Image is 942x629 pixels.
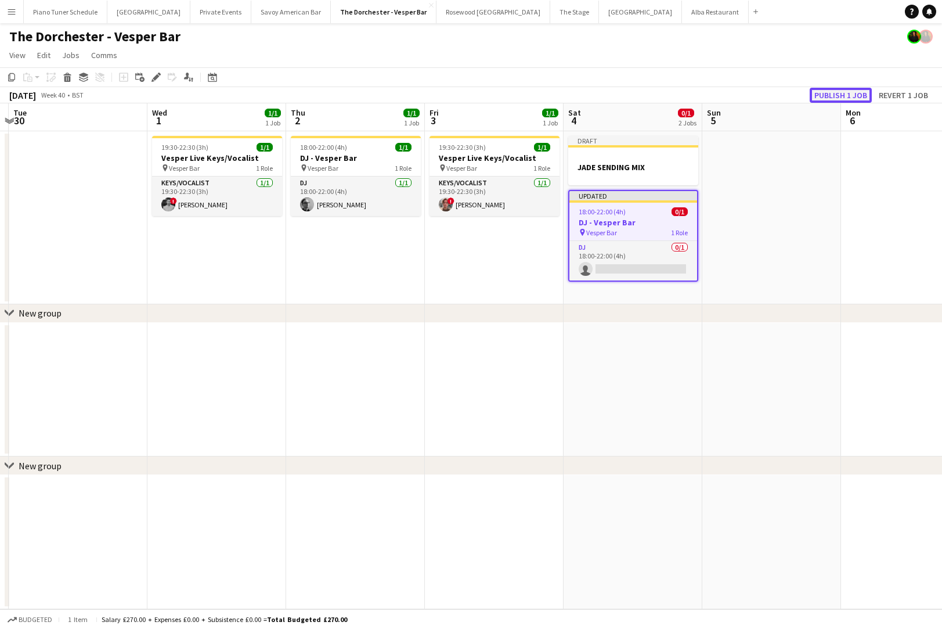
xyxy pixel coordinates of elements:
span: 1 Role [256,164,273,172]
h3: Vesper Live Keys/Vocalist [430,153,560,163]
span: 1/1 [534,143,550,152]
span: 1/1 [395,143,412,152]
span: Comms [91,50,117,60]
span: 5 [705,114,721,127]
button: Alba Restaurant [682,1,749,23]
span: 19:30-22:30 (3h) [439,143,486,152]
span: Edit [37,50,50,60]
span: 1/1 [257,143,273,152]
button: Private Events [190,1,251,23]
a: Edit [33,48,55,63]
span: Vesper Bar [586,228,617,237]
app-job-card: 19:30-22:30 (3h)1/1Vesper Live Keys/Vocalist Vesper Bar1 RoleKeys/Vocalist1/119:30-22:30 (3h)![PE... [430,136,560,216]
span: 1 Role [671,228,688,237]
a: Jobs [57,48,84,63]
button: Revert 1 job [874,88,933,103]
span: Total Budgeted £270.00 [267,615,347,624]
div: 1 Job [265,118,280,127]
div: New group [19,460,62,472]
span: Budgeted [19,616,52,624]
span: ! [447,197,454,204]
button: Budgeted [6,613,54,626]
span: ! [170,197,177,204]
button: The Stage [550,1,599,23]
span: 19:30-22:30 (3h) [161,143,208,152]
div: 2 Jobs [678,118,696,127]
span: Jobs [62,50,80,60]
span: 18:00-22:00 (4h) [579,207,626,216]
button: The Dorchester - Vesper Bar [331,1,436,23]
span: Tue [13,107,27,118]
div: 1 Job [404,118,419,127]
span: 6 [844,114,861,127]
app-job-card: 19:30-22:30 (3h)1/1Vesper Live Keys/Vocalist Vesper Bar1 RoleKeys/Vocalist1/119:30-22:30 (3h)![PE... [152,136,282,216]
span: 2 [289,114,305,127]
button: Rosewood [GEOGRAPHIC_DATA] [436,1,550,23]
div: 1 Job [543,118,558,127]
span: 1/1 [265,109,281,117]
span: 1 Role [395,164,412,172]
button: [GEOGRAPHIC_DATA] [107,1,190,23]
app-user-avatar: Celine Amara [919,30,933,44]
div: Updated [569,191,697,200]
span: View [9,50,26,60]
span: Wed [152,107,167,118]
span: 1 item [64,615,92,624]
app-job-card: DraftJADE SENDING MIX [568,136,698,185]
app-card-role: DJ0/118:00-22:00 (4h) [569,241,697,281]
span: 0/1 [678,109,694,117]
div: BST [72,91,84,99]
span: 1 Role [533,164,550,172]
span: 0/1 [672,207,688,216]
h3: JADE SENDING MIX [568,162,698,172]
span: Mon [846,107,861,118]
span: Vesper Bar [308,164,338,172]
button: Savoy American Bar [251,1,331,23]
span: 3 [428,114,439,127]
span: Week 40 [38,91,67,99]
span: Vesper Bar [169,164,200,172]
span: 1 [150,114,167,127]
span: Fri [430,107,439,118]
div: [DATE] [9,89,36,101]
button: Piano Tuner Schedule [24,1,107,23]
a: View [5,48,30,63]
h3: Vesper Live Keys/Vocalist [152,153,282,163]
span: Sat [568,107,581,118]
span: 1/1 [403,109,420,117]
app-card-role: Keys/Vocalist1/119:30-22:30 (3h)![PERSON_NAME] [430,177,560,216]
span: 4 [566,114,581,127]
app-card-role: Keys/Vocalist1/119:30-22:30 (3h)![PERSON_NAME] [152,177,282,216]
span: 1/1 [542,109,558,117]
span: 18:00-22:00 (4h) [300,143,347,152]
app-job-card: Updated18:00-22:00 (4h)0/1DJ - Vesper Bar Vesper Bar1 RoleDJ0/118:00-22:00 (4h) [568,190,698,282]
app-card-role: DJ1/118:00-22:00 (4h)[PERSON_NAME] [291,177,421,216]
app-job-card: 18:00-22:00 (4h)1/1DJ - Vesper Bar Vesper Bar1 RoleDJ1/118:00-22:00 (4h)[PERSON_NAME] [291,136,421,216]
a: Comms [86,48,122,63]
h3: DJ - Vesper Bar [291,153,421,163]
span: Thu [291,107,305,118]
div: New group [19,307,62,319]
span: Vesper Bar [446,164,477,172]
button: [GEOGRAPHIC_DATA] [599,1,682,23]
h1: The Dorchester - Vesper Bar [9,28,181,45]
div: Draft [568,136,698,145]
div: Salary £270.00 + Expenses £0.00 + Subsistence £0.00 = [102,615,347,624]
span: Sun [707,107,721,118]
span: 30 [12,114,27,127]
button: Publish 1 job [810,88,872,103]
app-user-avatar: Celine Amara [907,30,921,44]
h3: DJ - Vesper Bar [569,217,697,228]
